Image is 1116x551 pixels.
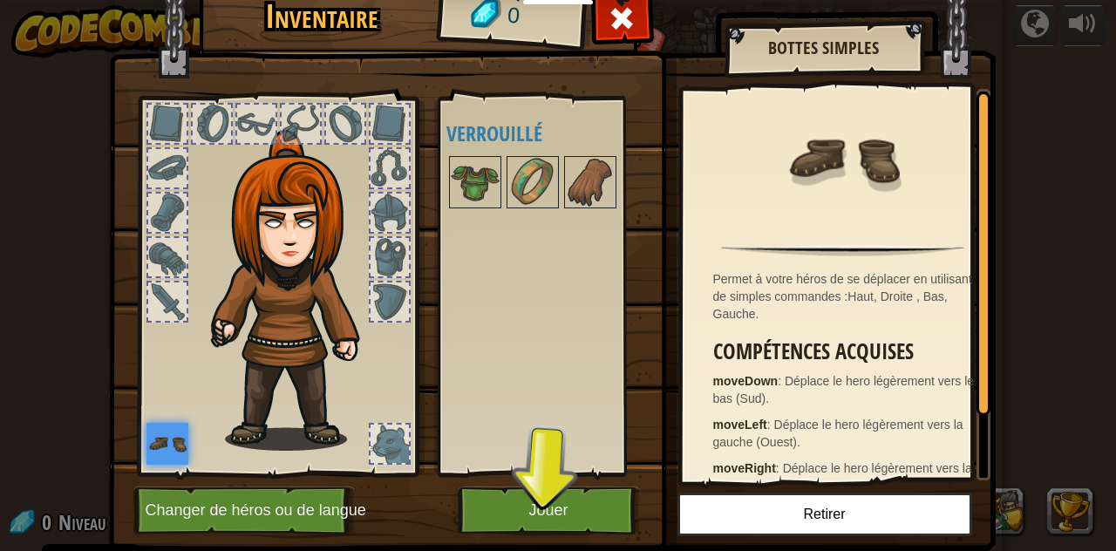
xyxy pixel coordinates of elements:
[713,340,982,364] h3: Compétences acquises
[721,245,963,256] img: hr.png
[133,486,355,534] button: Changer de héros ou de langue
[677,493,972,536] button: Retirer
[786,102,900,215] img: portrait.png
[713,418,963,449] span: Déplace le hero légèrement vers la gauche (Ouest).
[742,38,906,58] h2: Bottes simples
[713,461,776,475] strong: moveRight
[458,486,640,534] button: Jouer
[203,130,391,451] img: hair_f2.png
[767,418,774,432] span: :
[446,122,665,145] h4: Verrouillé
[713,270,982,323] div: Permet à votre héros de se déplacer en utilisant de simples commandes :Haut, Droite , Bas, Gauche.
[713,374,779,388] strong: moveDown
[566,158,615,207] img: portrait.png
[713,418,767,432] strong: moveLeft
[778,374,785,388] span: :
[508,158,557,207] img: portrait.png
[713,374,975,405] span: Déplace le hero légèrement vers le bas (Sud).
[776,461,783,475] span: :
[146,423,188,465] img: portrait.png
[451,158,500,207] img: portrait.png
[713,461,972,493] span: Déplace le hero légèrement vers la droite (Est).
